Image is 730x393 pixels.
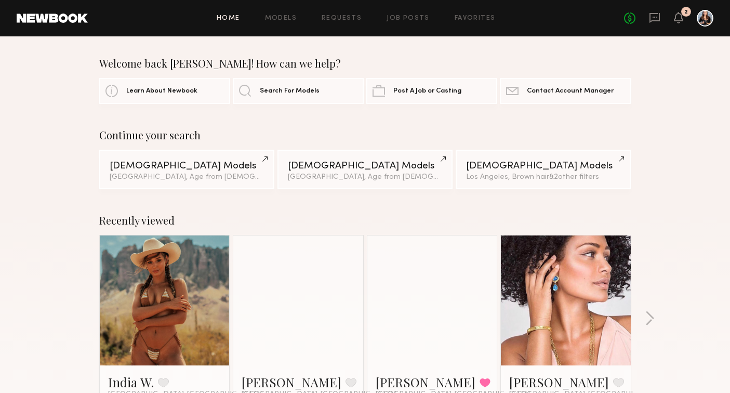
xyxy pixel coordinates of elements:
a: Learn About Newbook [99,78,230,104]
div: Los Angeles, Brown hair [466,174,620,181]
span: Post A Job or Casting [393,88,461,95]
a: Requests [322,15,362,22]
div: [DEMOGRAPHIC_DATA] Models [466,161,620,171]
span: Contact Account Manager [527,88,614,95]
a: [DEMOGRAPHIC_DATA] Models[GEOGRAPHIC_DATA], Age from [DEMOGRAPHIC_DATA]. [277,150,453,189]
span: Search For Models [260,88,320,95]
div: Continue your search [99,129,631,141]
span: & 2 other filter s [549,174,599,180]
a: Post A Job or Casting [366,78,497,104]
a: Search For Models [233,78,364,104]
a: [PERSON_NAME] [376,374,475,390]
a: Models [265,15,297,22]
div: 2 [684,9,688,15]
a: Favorites [455,15,496,22]
div: [GEOGRAPHIC_DATA], Age from [DEMOGRAPHIC_DATA]. [110,174,264,181]
div: [DEMOGRAPHIC_DATA] Models [110,161,264,171]
a: [PERSON_NAME] [509,374,609,390]
a: Home [217,15,240,22]
a: India W. [108,374,154,390]
a: [PERSON_NAME] [242,374,341,390]
a: [DEMOGRAPHIC_DATA] Models[GEOGRAPHIC_DATA], Age from [DEMOGRAPHIC_DATA]. [99,150,274,189]
a: [DEMOGRAPHIC_DATA] ModelsLos Angeles, Brown hair&2other filters [456,150,631,189]
div: [GEOGRAPHIC_DATA], Age from [DEMOGRAPHIC_DATA]. [288,174,442,181]
a: Job Posts [387,15,430,22]
div: Recently viewed [99,214,631,227]
div: [DEMOGRAPHIC_DATA] Models [288,161,442,171]
div: Welcome back [PERSON_NAME]! How can we help? [99,57,631,70]
span: Learn About Newbook [126,88,197,95]
a: Contact Account Manager [500,78,631,104]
